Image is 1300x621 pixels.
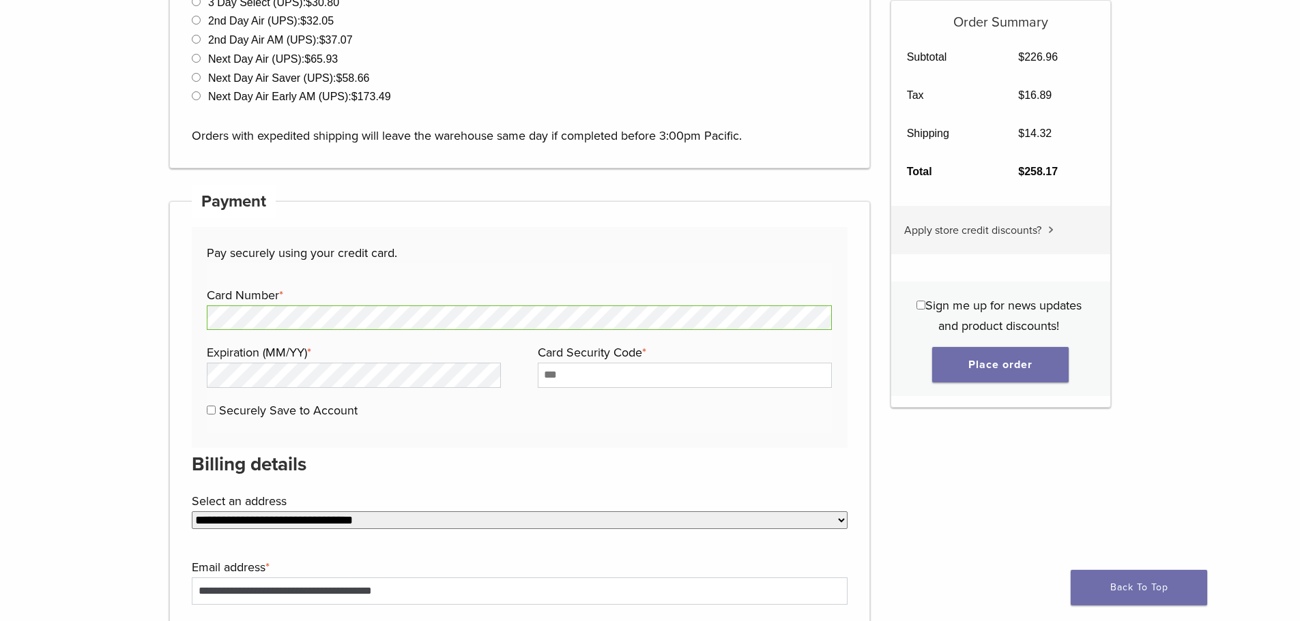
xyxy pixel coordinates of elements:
span: $ [336,72,343,84]
bdi: 32.05 [300,15,334,27]
th: Tax [891,76,1003,115]
label: Next Day Air Saver (UPS): [208,72,370,84]
label: Card Number [207,285,828,305]
label: Expiration (MM/YY) [207,342,497,363]
span: $ [304,53,310,65]
bdi: 65.93 [304,53,338,65]
input: Sign me up for news updates and product discounts! [916,301,925,309]
span: Sign me up for news updates and product discounts! [925,298,1082,333]
fieldset: Payment Info [207,263,832,433]
label: Email address [192,557,845,577]
bdi: 14.32 [1018,127,1052,139]
span: $ [319,34,326,46]
label: Next Day Air Early AM (UPS): [208,91,391,102]
bdi: 16.89 [1018,89,1052,101]
img: caret.svg [1048,226,1054,233]
h4: Payment [192,185,276,218]
span: $ [1018,51,1024,63]
span: Apply store credit discounts? [904,224,1041,237]
span: $ [351,91,358,102]
bdi: 58.66 [336,72,370,84]
a: Back To Top [1071,570,1207,605]
bdi: 173.49 [351,91,391,102]
th: Shipping [891,115,1003,153]
bdi: 37.07 [319,34,353,46]
h5: Order Summary [891,1,1110,31]
label: 2nd Day Air AM (UPS): [208,34,353,46]
p: Pay securely using your credit card. [207,243,832,263]
span: $ [1018,127,1024,139]
span: $ [1018,89,1024,101]
th: Total [891,153,1003,191]
h3: Billing details [192,448,848,481]
label: Select an address [192,491,845,511]
p: Orders with expedited shipping will leave the warehouse same day if completed before 3:00pm Pacific. [192,105,848,146]
label: Securely Save to Account [219,403,358,418]
bdi: 226.96 [1018,51,1058,63]
label: 2nd Day Air (UPS): [208,15,334,27]
label: Card Security Code [538,342,828,363]
bdi: 258.17 [1018,166,1058,177]
span: $ [300,15,306,27]
button: Place order [932,347,1069,382]
span: $ [1018,166,1024,177]
label: Next Day Air (UPS): [208,53,338,65]
th: Subtotal [891,38,1003,76]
